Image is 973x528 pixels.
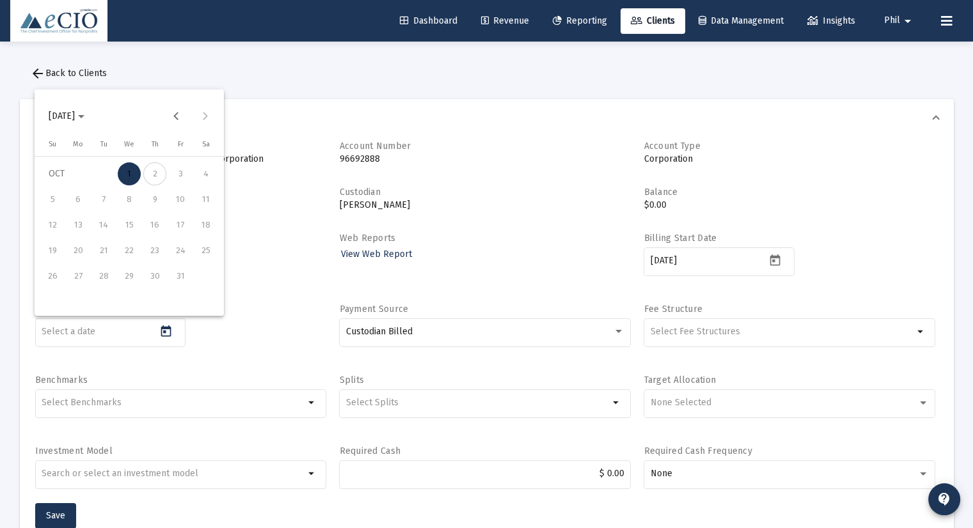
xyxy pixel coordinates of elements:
[41,239,64,262] div: 19
[202,140,210,148] span: Sa
[91,212,116,238] button: 2025-10-14
[67,239,90,262] div: 20
[194,188,218,211] div: 11
[116,161,142,187] button: 2025-10-01
[143,239,166,262] div: 23
[169,239,192,262] div: 24
[65,187,91,212] button: 2025-10-06
[163,104,189,129] button: Previous month
[193,212,219,238] button: 2025-10-18
[193,187,219,212] button: 2025-10-11
[67,265,90,288] div: 27
[168,212,193,238] button: 2025-10-17
[142,187,168,212] button: 2025-10-09
[116,212,142,238] button: 2025-10-15
[142,161,168,187] button: 2025-10-02
[142,212,168,238] button: 2025-10-16
[40,212,65,238] button: 2025-10-12
[143,214,166,237] div: 16
[40,238,65,263] button: 2025-10-19
[168,263,193,289] button: 2025-10-31
[91,238,116,263] button: 2025-10-21
[92,239,115,262] div: 21
[194,239,218,262] div: 25
[49,140,56,148] span: Su
[116,187,142,212] button: 2025-10-08
[152,140,159,148] span: Th
[65,212,91,238] button: 2025-10-13
[100,140,107,148] span: Tu
[143,265,166,288] div: 30
[118,214,141,237] div: 15
[67,188,90,211] div: 6
[143,162,166,185] div: 2
[49,111,75,121] span: [DATE]
[194,162,218,185] div: 4
[92,265,115,288] div: 28
[124,140,134,148] span: We
[41,214,64,237] div: 12
[142,238,168,263] button: 2025-10-23
[143,188,166,211] div: 9
[40,187,65,212] button: 2025-10-05
[92,214,115,237] div: 14
[168,187,193,212] button: 2025-10-10
[65,263,91,289] button: 2025-10-27
[169,188,192,211] div: 10
[67,214,90,237] div: 13
[194,214,218,237] div: 18
[38,104,95,129] button: Choose month and year
[73,140,83,148] span: Mo
[169,162,192,185] div: 3
[40,263,65,289] button: 2025-10-26
[168,161,193,187] button: 2025-10-03
[116,238,142,263] button: 2025-10-22
[118,265,141,288] div: 29
[116,263,142,289] button: 2025-10-29
[91,187,116,212] button: 2025-10-07
[168,238,193,263] button: 2025-10-24
[193,161,219,187] button: 2025-10-04
[40,161,116,187] td: OCT
[118,188,141,211] div: 8
[169,265,192,288] div: 31
[41,265,64,288] div: 26
[118,162,141,185] div: 1
[92,188,115,211] div: 7
[142,263,168,289] button: 2025-10-30
[118,239,141,262] div: 22
[192,104,218,129] button: Next month
[169,214,192,237] div: 17
[41,188,64,211] div: 5
[178,140,184,148] span: Fr
[65,238,91,263] button: 2025-10-20
[193,238,219,263] button: 2025-10-25
[91,263,116,289] button: 2025-10-28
